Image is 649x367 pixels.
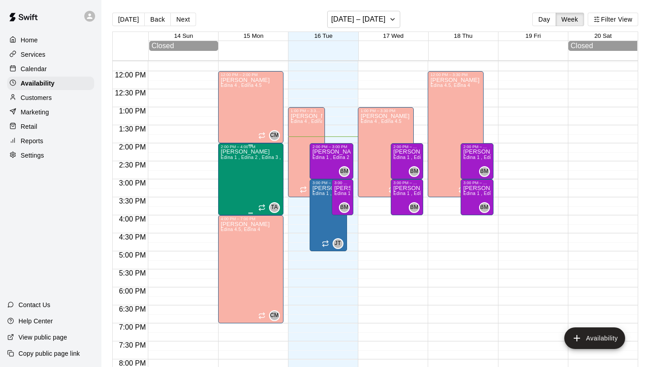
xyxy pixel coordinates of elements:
[7,149,94,162] a: Settings
[7,62,94,76] a: Calendar
[458,186,466,193] span: Recurring availability
[7,120,94,133] a: Retail
[312,191,349,196] span: Edina 1 , Edina 2
[7,77,94,90] a: Availability
[21,151,44,160] p: Settings
[218,71,283,143] div: 12:00 PM – 2:00 PM: Available
[428,71,483,197] div: 12:00 PM – 3:30 PM: Available
[258,312,265,319] span: Recurring availability
[7,91,94,104] a: Customers
[312,145,351,149] div: 2:00 PM – 3:00 PM
[7,33,94,47] div: Home
[393,181,421,185] div: 3:00 PM – 4:00 PM
[571,42,635,50] div: Closed
[463,181,491,185] div: 3:00 PM – 4:00 PM
[117,305,148,313] span: 6:30 PM
[393,145,421,149] div: 2:00 PM – 3:00 PM
[269,310,280,321] div: Cade Marsolek
[310,179,347,251] div: 3:00 PM – 5:00 PM: Available
[463,191,521,196] span: Edina 1 , Edina 2 , Edina 3
[7,105,94,119] a: Marketing
[7,48,94,61] div: Services
[291,109,322,113] div: 1:00 PM – 3:30 PM
[221,83,262,88] span: Edina 4 , Edina 4.5
[117,323,148,331] span: 7:00 PM
[331,13,386,26] h6: [DATE] – [DATE]
[18,317,53,326] p: Help Center
[361,119,402,124] span: Edina 4 , Edina 4.5
[21,50,46,59] p: Services
[480,167,489,176] span: BM
[221,227,261,232] span: Edina 4.5, Edina 4
[463,155,521,160] span: Edina 1 , Edina 2 , Edina 3
[21,136,43,145] p: Reports
[454,32,472,39] button: 18 Thu
[383,32,404,39] button: 17 Wed
[269,130,280,141] div: Cade Marsolek
[117,143,148,151] span: 2:00 PM
[410,203,419,212] span: BM
[391,143,424,179] div: 2:00 PM – 3:00 PM: Available
[117,197,148,205] span: 3:30 PM
[117,161,148,169] span: 2:30 PM
[430,83,470,88] span: Edina 4.5, Edina 4
[221,72,281,77] div: 12:00 PM – 2:00 PM
[21,122,37,131] p: Retail
[430,72,480,77] div: 12:00 PM – 3:30 PM
[269,202,280,213] div: Tyler Anderson
[335,239,341,248] span: JT
[21,108,49,117] p: Marketing
[113,89,148,97] span: 12:30 PM
[314,32,333,39] button: 16 Tue
[117,179,148,187] span: 3:00 PM
[556,13,584,26] button: Week
[339,202,350,213] div: Brett Milazzo
[218,143,283,215] div: 2:00 PM – 4:00 PM: Available
[409,202,420,213] div: Brett Milazzo
[271,203,278,212] span: TA
[333,238,343,249] div: Jeff Thuringer
[221,155,299,160] span: Edina 1 , Edina 2 , Edina 3 , Edina 4
[221,217,281,221] div: 4:00 PM – 7:00 PM
[388,186,396,193] span: Recurring availability
[258,132,265,139] span: Recurring availability
[117,269,148,277] span: 5:30 PM
[532,13,556,26] button: Day
[340,167,349,176] span: BM
[270,131,279,140] span: CM
[18,333,67,342] p: View public page
[18,349,80,358] p: Copy public page link
[21,64,47,73] p: Calendar
[117,125,148,133] span: 1:30 PM
[312,181,344,185] div: 3:00 PM – 5:00 PM
[117,287,148,295] span: 6:00 PM
[270,311,279,320] span: CM
[526,32,541,39] span: 19 Fri
[117,215,148,223] span: 4:00 PM
[144,13,171,26] button: Back
[461,143,494,179] div: 2:00 PM – 3:00 PM: Available
[393,155,451,160] span: Edina 1 , Edina 2 , Edina 3
[393,191,451,196] span: Edina 1 , Edina 2 , Edina 3
[409,166,420,177] div: Brett Milazzo
[7,134,94,148] a: Reports
[358,107,413,197] div: 1:00 PM – 3:30 PM: Available
[113,71,148,79] span: 12:00 PM
[479,202,490,213] div: Brett Milazzo
[594,32,612,39] button: 20 Sat
[340,203,349,212] span: BM
[291,119,332,124] span: Edina 4 , Edina 4.5
[334,181,351,185] div: 3:00 PM – 4:00 PM
[243,32,263,39] button: 15 Mon
[391,179,424,215] div: 3:00 PM – 4:00 PM: Available
[221,145,281,149] div: 2:00 PM – 4:00 PM
[327,11,401,28] button: [DATE] – [DATE]
[117,359,148,367] span: 8:00 PM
